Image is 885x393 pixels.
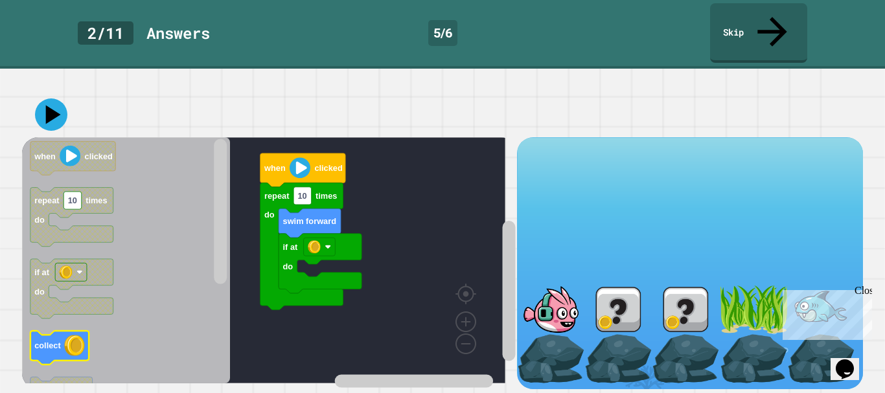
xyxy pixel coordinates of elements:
text: if at [283,242,298,252]
div: Chat with us now!Close [5,5,89,82]
text: do [34,215,45,225]
div: 2 / 11 [78,21,133,45]
text: 10 [298,191,307,201]
text: when [264,163,286,173]
text: if at [34,267,49,277]
text: do [34,287,45,297]
div: Answer s [146,21,210,45]
text: repeat [34,196,60,205]
text: do [264,210,275,220]
text: do [283,262,293,271]
text: when [34,152,56,161]
text: times [316,191,337,201]
text: times [86,196,107,205]
text: clicked [85,152,113,161]
iframe: chat widget [777,285,872,340]
div: 5 / 6 [428,20,457,46]
iframe: chat widget [831,341,872,380]
text: 10 [68,196,77,205]
text: collect [34,341,61,351]
div: Blockly Workspace [22,137,516,388]
text: swim forward [283,216,337,226]
text: clicked [315,163,343,173]
a: Skip [710,3,807,63]
text: repeat [264,191,290,201]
